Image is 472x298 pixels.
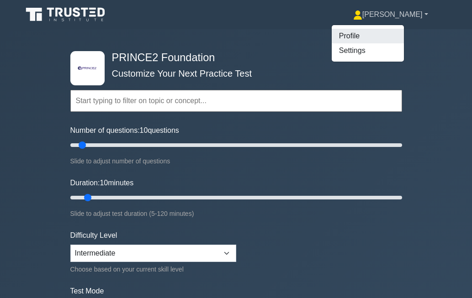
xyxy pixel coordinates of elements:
a: [PERSON_NAME] [331,5,450,24]
a: Settings [332,43,404,58]
div: Choose based on your current skill level [70,264,236,275]
a: Profile [332,29,404,43]
label: Duration: minutes [70,178,134,188]
div: Slide to adjust test duration (5-120 minutes) [70,208,402,219]
span: 10 [100,179,108,187]
label: Number of questions: questions [70,125,179,136]
div: Slide to adjust number of questions [70,156,402,167]
h4: PRINCE2 Foundation [108,51,357,64]
label: Difficulty Level [70,230,117,241]
input: Start typing to filter on topic or concept... [70,90,402,112]
span: 10 [140,126,148,134]
label: Test Mode [70,286,402,297]
ul: [PERSON_NAME] [331,25,404,62]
